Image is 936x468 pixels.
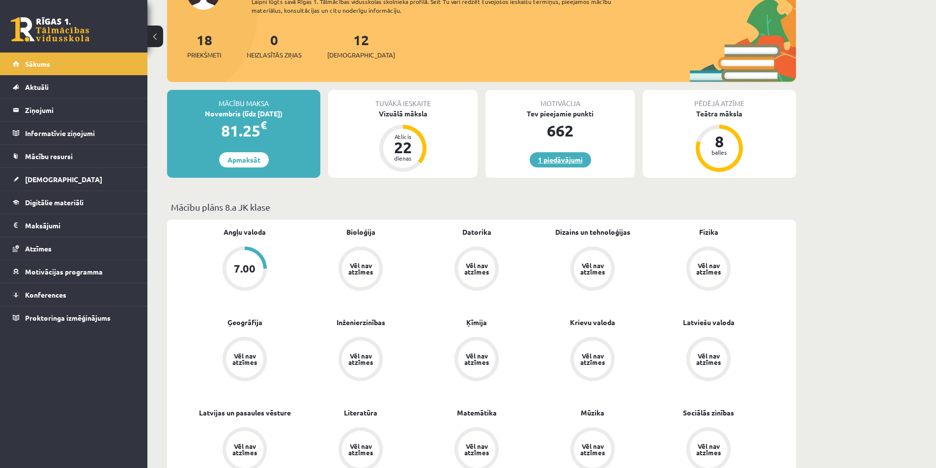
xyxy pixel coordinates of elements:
[485,90,635,109] div: Motivācija
[388,155,418,161] div: dienas
[227,317,262,328] a: Ģeogrāfija
[535,337,651,383] a: Vēl nav atzīmes
[219,152,269,167] a: Apmaksāt
[13,76,135,98] a: Aktuāli
[651,247,766,293] a: Vēl nav atzīmes
[463,353,490,365] div: Vēl nav atzīmes
[485,109,635,119] div: Tev pieejamie punkti
[25,198,84,207] span: Digitālie materiāli
[167,109,320,119] div: Novembris (līdz [DATE])
[25,59,50,68] span: Sākums
[13,237,135,260] a: Atzīmes
[13,214,135,237] a: Maksājumi
[231,443,258,456] div: Vēl nav atzīmes
[25,175,102,184] span: [DEMOGRAPHIC_DATA]
[419,247,535,293] a: Vēl nav atzīmes
[457,408,497,418] a: Matemātika
[25,83,49,91] span: Aktuāli
[25,267,103,276] span: Motivācijas programma
[466,317,487,328] a: Ķīmija
[25,99,135,121] legend: Ziņojumi
[346,227,375,237] a: Bioloģija
[643,90,796,109] div: Pēdējā atzīme
[25,214,135,237] legend: Maksājumi
[187,50,221,60] span: Priekšmeti
[485,119,635,142] div: 662
[187,247,303,293] a: 7.00
[327,50,395,60] span: [DEMOGRAPHIC_DATA]
[581,408,604,418] a: Mūzika
[25,152,73,161] span: Mācību resursi
[327,31,395,60] a: 12[DEMOGRAPHIC_DATA]
[699,227,718,237] a: Fizika
[328,109,478,119] div: Vizuālā māksla
[462,227,491,237] a: Datorika
[167,90,320,109] div: Mācību maksa
[303,337,419,383] a: Vēl nav atzīmes
[303,247,419,293] a: Vēl nav atzīmes
[651,337,766,383] a: Vēl nav atzīmes
[328,109,478,173] a: Vizuālā māksla Atlicis 22 dienas
[683,317,735,328] a: Latviešu valoda
[25,313,111,322] span: Proktoringa izmēģinājums
[530,152,591,167] a: 1 piedāvājumi
[347,443,374,456] div: Vēl nav atzīmes
[187,337,303,383] a: Vēl nav atzīmes
[25,122,135,144] legend: Informatīvie ziņojumi
[347,353,374,365] div: Vēl nav atzīmes
[695,262,722,275] div: Vēl nav atzīmes
[25,244,52,253] span: Atzīmes
[695,443,722,456] div: Vēl nav atzīmes
[388,139,418,155] div: 22
[13,283,135,306] a: Konferences
[171,200,792,214] p: Mācību plāns 8.a JK klase
[337,317,385,328] a: Inženierzinības
[187,31,221,60] a: 18Priekšmeti
[695,353,722,365] div: Vēl nav atzīmes
[231,353,258,365] div: Vēl nav atzīmes
[13,99,135,121] a: Ziņojumi
[199,408,291,418] a: Latvijas un pasaules vēsture
[463,443,490,456] div: Vēl nav atzīmes
[705,149,734,155] div: balles
[643,109,796,119] div: Teātra māksla
[463,262,490,275] div: Vēl nav atzīmes
[683,408,734,418] a: Sociālās zinības
[13,260,135,283] a: Motivācijas programma
[13,53,135,75] a: Sākums
[25,290,66,299] span: Konferences
[643,109,796,173] a: Teātra māksla 8 balles
[234,263,255,274] div: 7.00
[535,247,651,293] a: Vēl nav atzīmes
[247,50,302,60] span: Neizlasītās ziņas
[570,317,615,328] a: Krievu valoda
[388,134,418,139] div: Atlicis
[13,122,135,144] a: Informatīvie ziņojumi
[347,262,374,275] div: Vēl nav atzīmes
[247,31,302,60] a: 0Neizlasītās ziņas
[328,90,478,109] div: Tuvākā ieskaite
[579,353,606,365] div: Vēl nav atzīmes
[555,227,630,237] a: Dizains un tehnoloģijas
[419,337,535,383] a: Vēl nav atzīmes
[260,118,267,132] span: €
[344,408,377,418] a: Literatūra
[13,191,135,214] a: Digitālie materiāli
[13,168,135,191] a: [DEMOGRAPHIC_DATA]
[705,134,734,149] div: 8
[13,306,135,329] a: Proktoringa izmēģinājums
[579,443,606,456] div: Vēl nav atzīmes
[11,17,89,42] a: Rīgas 1. Tālmācības vidusskola
[167,119,320,142] div: 81.25
[224,227,266,237] a: Angļu valoda
[13,145,135,167] a: Mācību resursi
[579,262,606,275] div: Vēl nav atzīmes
